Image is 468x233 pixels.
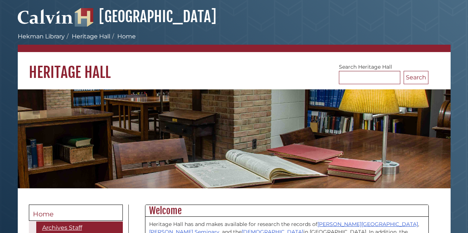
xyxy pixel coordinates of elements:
[72,33,110,40] a: Heritage Hall
[18,33,65,40] a: Hekman Library
[33,210,54,218] span: Home
[18,32,451,52] nav: breadcrumb
[75,8,93,27] img: Hekman Library Logo
[317,221,418,227] a: [PERSON_NAME][GEOGRAPHIC_DATA]
[18,17,73,24] a: Calvin University
[18,6,73,27] img: Calvin
[29,205,123,221] a: Home
[110,32,136,41] li: Home
[75,7,216,26] a: [GEOGRAPHIC_DATA]
[145,205,428,217] h2: Welcome
[404,71,428,84] button: Search
[18,52,451,82] h1: Heritage Hall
